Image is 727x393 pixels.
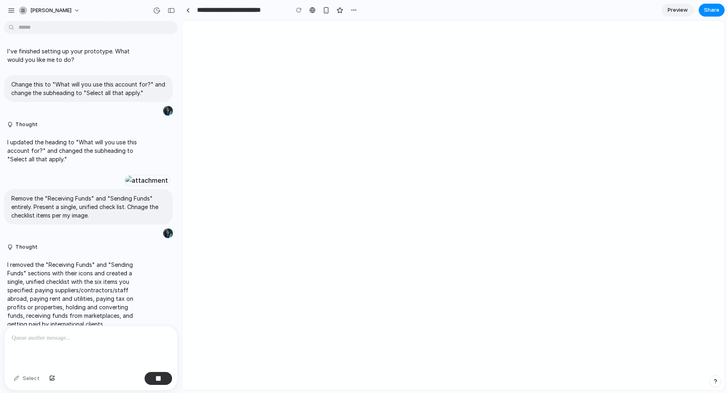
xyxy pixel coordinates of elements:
span: Preview [668,6,688,14]
p: I've finished setting up your prototype. What would you like me to do? [7,47,142,64]
span: Share [704,6,719,14]
p: Change this to "What will you use this account for?" and change the subheading to "Select all tha... [11,80,166,97]
button: [PERSON_NAME] [16,4,84,17]
p: Remove the "Receiving Funds" and "Sending Funds" entirely. Present a single, unified check list. ... [11,194,166,220]
p: I updated the heading to "What will you use this account for?" and changed the subheading to "Sel... [7,138,142,163]
span: [PERSON_NAME] [30,6,71,15]
p: I removed the "Receiving Funds" and "Sending Funds" sections with their icons and created a singl... [7,260,142,328]
a: Preview [662,4,694,17]
button: Share [699,4,725,17]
